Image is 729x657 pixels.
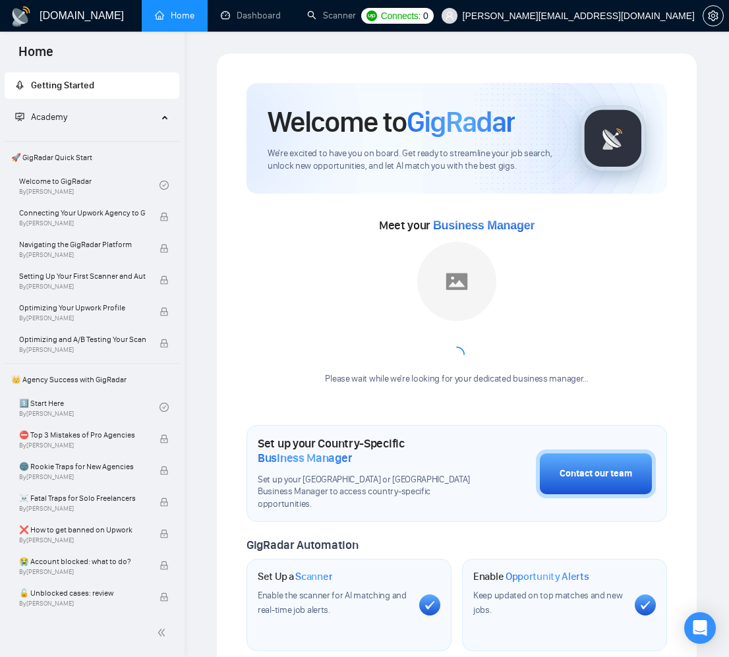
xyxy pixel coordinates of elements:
img: placeholder.png [417,242,496,321]
span: By [PERSON_NAME] [19,283,146,291]
h1: Enable [473,570,589,583]
span: GigRadar [407,104,515,140]
span: lock [160,244,169,253]
h1: Set Up a [258,570,332,583]
img: upwork-logo.png [366,11,377,21]
span: Meet your [379,218,535,233]
span: lock [160,592,169,602]
span: Business Manager [258,451,352,465]
img: logo [11,6,32,27]
span: lock [160,212,169,221]
span: By [PERSON_NAME] [19,536,146,544]
span: Navigating the GigRadar Platform [19,238,146,251]
span: By [PERSON_NAME] [19,505,146,513]
a: 1️⃣ Start HereBy[PERSON_NAME] [19,393,160,422]
span: lock [160,339,169,348]
span: Setting Up Your First Scanner and Auto-Bidder [19,270,146,283]
span: fund-projection-screen [15,112,24,121]
span: Set up your [GEOGRAPHIC_DATA] or [GEOGRAPHIC_DATA] Business Manager to access country-specific op... [258,474,470,511]
span: 0 [423,9,428,23]
button: Contact our team [536,449,656,498]
span: ❌ How to get banned on Upwork [19,523,146,536]
span: ☠️ Fatal Traps for Solo Freelancers [19,492,146,505]
h1: Welcome to [268,104,515,140]
div: Please wait while we're looking for your dedicated business manager... [317,373,596,386]
span: 🌚 Rookie Traps for New Agencies [19,460,146,473]
span: lock [160,498,169,507]
h1: Set up your Country-Specific [258,436,470,465]
span: Optimizing and A/B Testing Your Scanner for Better Results [19,333,146,346]
span: Business Manager [433,219,535,232]
span: Scanner [295,570,332,583]
span: Home [8,42,64,70]
span: Enable the scanner for AI matching and real-time job alerts. [258,590,407,615]
span: 😭 Account blocked: what to do? [19,555,146,568]
span: 🔓 Unblocked cases: review [19,586,146,600]
span: lock [160,466,169,475]
span: By [PERSON_NAME] [19,600,146,608]
span: lock [160,434,169,443]
span: 🚀 GigRadar Quick Start [6,144,178,171]
span: By [PERSON_NAME] [19,314,146,322]
span: lock [160,307,169,316]
span: By [PERSON_NAME] [19,442,146,449]
span: By [PERSON_NAME] [19,251,146,259]
span: loading [448,346,465,363]
span: lock [160,275,169,285]
span: By [PERSON_NAME] [19,473,146,481]
span: lock [160,561,169,570]
a: searchScanner [307,10,356,21]
span: setting [703,11,723,21]
span: Optimizing Your Upwork Profile [19,301,146,314]
span: By [PERSON_NAME] [19,219,146,227]
span: 👑 Agency Success with GigRadar [6,366,178,393]
span: By [PERSON_NAME] [19,346,146,354]
a: dashboardDashboard [221,10,281,21]
span: We're excited to have you on board. Get ready to streamline your job search, unlock new opportuni... [268,148,559,173]
a: Welcome to GigRadarBy[PERSON_NAME] [19,171,160,200]
img: gigradar-logo.png [580,105,646,171]
span: check-circle [160,181,169,190]
button: setting [703,5,724,26]
a: homeHome [155,10,194,21]
div: Open Intercom Messenger [684,612,716,644]
span: By [PERSON_NAME] [19,568,146,576]
span: double-left [157,626,170,639]
span: user [445,11,454,20]
span: Connecting Your Upwork Agency to GigRadar [19,206,146,219]
span: check-circle [160,403,169,412]
span: ⛔ Top 3 Mistakes of Pro Agencies [19,428,146,442]
a: setting [703,11,724,21]
span: GigRadar Automation [247,538,358,552]
span: Connects: [381,9,421,23]
span: Keep updated on top matches and new jobs. [473,590,623,615]
span: Getting Started [31,80,94,91]
span: Academy [15,111,67,123]
li: Getting Started [5,72,179,99]
div: Contact our team [560,467,632,481]
span: Academy [31,111,67,123]
span: Opportunity Alerts [506,570,589,583]
span: rocket [15,80,24,90]
span: lock [160,529,169,538]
